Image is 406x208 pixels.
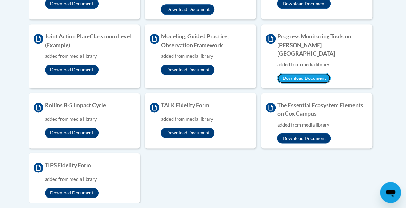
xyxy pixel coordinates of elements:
h4: Joint Action Plan-Classroom Level (Example) [34,32,135,49]
h4: TALK Fidelity Form [150,101,251,112]
div: added from media library [277,61,368,68]
button: Download Document [161,65,214,75]
iframe: Button to launch messaging window [380,182,401,203]
button: Download Document [161,128,214,138]
h4: TIPS Fidelity Form [34,161,135,172]
div: added from media library [45,176,135,183]
button: Download Document [45,188,99,198]
div: added from media library [45,53,135,60]
div: added from media library [161,116,251,123]
h4: The Essential Ecosystem Elements on Cox Campus [266,101,368,118]
div: added from media library [277,121,368,129]
div: added from media library [161,53,251,60]
button: Download Document [45,65,99,75]
button: Download Document [277,73,331,83]
button: Download Document [277,133,331,143]
div: added from media library [45,116,135,123]
button: Download Document [161,4,214,15]
h4: Rollins B-5 Impact Cycle [34,101,135,112]
h4: Progress Monitoring Tools on [PERSON_NAME][GEOGRAPHIC_DATA] [266,32,368,58]
h4: Modeling, Guided Practice, Observation Framework [150,32,251,49]
button: Download Document [45,128,99,138]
